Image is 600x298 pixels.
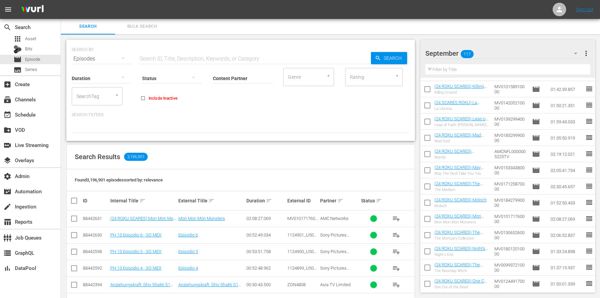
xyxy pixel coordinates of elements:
span: reorder [585,117,593,125]
div: 00:53:51.758 [246,249,285,254]
span: Episode [532,199,540,207]
span: Episode [532,215,540,223]
div: Leap of Faith: [PERSON_NAME] on The Exorcist [435,123,489,127]
span: reorder [585,150,593,158]
td: MV015334380000 [492,162,530,178]
div: Internal Title [110,197,176,205]
td: 02:08:27.069 [548,211,585,227]
div: 02:08:27.069 [246,216,285,221]
span: Admin [3,172,12,180]
div: Night's End [435,252,489,257]
span: Bits [25,46,32,52]
a: Anziehungskraft: Shiv Shakti S1 E21 [178,282,241,292]
span: reorder [585,231,593,239]
span: reorder [585,133,593,142]
td: MV012449170000 [492,276,530,292]
td: 01:35:50.919 [548,130,585,146]
span: Episode [25,56,40,63]
td: 01:37:15.937 [548,259,585,276]
a: Mon Mon Mon Monsters [178,216,225,221]
div: 88442592 [83,266,108,271]
div: 88442630 [83,232,108,238]
div: Killing Ground [435,90,489,95]
div: External Title [178,197,244,205]
span: reorder [585,198,593,206]
span: Sony Pictures Television [320,232,349,243]
span: Bulk Search [119,23,165,30]
button: playlist_add [388,260,404,276]
button: Open [325,73,332,79]
span: playlist_add [392,248,400,256]
td: MV018427990000 [492,195,530,211]
span: MV010171760000 [287,216,318,226]
div: The Mortuary Collection [435,236,489,241]
a: Episodio 5 [178,249,198,254]
span: Reports [3,218,12,226]
span: Asset [14,35,22,43]
a: (24 ROKU SCARES) Mon Mon Mon Monsters [110,216,176,226]
td: MV017125870000 [492,178,530,195]
a: Episodio 6 [178,232,198,238]
span: Episode [532,101,540,109]
span: Search Results [75,153,120,161]
span: VOD [3,126,12,134]
a: PH 13 Episodio 6 - SO MEX [110,232,161,238]
span: sort [376,198,382,204]
a: Episodio 4 [178,266,198,271]
a: (24 SCARES ROKU) La Llorona [435,100,480,110]
a: (24 ROKU SCARES) The Mortuary Collection [435,230,483,240]
td: 02:19:12.021 [548,146,585,162]
td: MV014205210000 [492,97,530,114]
a: (24 ROKU SCARES) Killing Ground [435,84,487,94]
a: (24 ROKU SCARES) Night's End [435,246,488,256]
span: Channels [3,96,12,104]
span: playlist_add [392,215,400,223]
div: Episodes [72,49,131,68]
span: 1124899_U5000765_LAT [287,266,316,276]
span: Episode [14,55,22,64]
a: Sign Out [576,7,594,12]
div: The Medium [435,188,489,192]
span: Episode [532,280,540,288]
span: playlist_add [392,231,400,239]
span: Episode [532,182,540,191]
td: 02:06:52.837 [548,227,585,243]
span: reorder [585,279,593,288]
span: Asia TV Limited [320,282,351,287]
span: Ingestion [3,203,12,211]
div: Mad God [435,139,489,143]
td: MV013929940000 [492,114,530,130]
td: 02:30:45.657 [548,178,585,195]
span: more_vert [582,49,590,57]
a: (24 ROKU SCARES) The Medium [435,181,483,191]
span: Overlays [3,156,12,165]
div: ID [83,198,108,203]
span: ZON4808 [287,282,306,287]
span: playlist_add [392,264,400,272]
td: 01:50:01.339 [548,276,585,292]
span: sort [337,198,343,204]
td: 01:50:21.351 [548,97,585,114]
span: Search [381,52,407,64]
div: Mon Mon Mon Monsters [435,220,489,224]
td: MV018329990000 [492,130,530,146]
div: Mandy [435,155,489,159]
span: reorder [585,101,593,109]
span: reorder [585,85,593,93]
span: Episode [532,166,540,174]
span: Sony Pictures Television [320,249,349,259]
td: MV009937210000 [492,259,530,276]
div: Moloch [435,204,487,208]
span: Episode [532,247,540,255]
button: more_vert [582,45,590,61]
span: 3,196,901 [124,153,148,161]
span: Series [14,66,22,74]
span: Series [25,66,37,73]
span: DataPool [3,264,12,272]
span: Job Queues [3,234,12,242]
div: 88442598 [83,249,108,254]
span: Search [65,23,111,30]
button: playlist_add [388,244,404,260]
span: Schedule [3,111,12,119]
div: The Noonday Witch [435,269,489,273]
